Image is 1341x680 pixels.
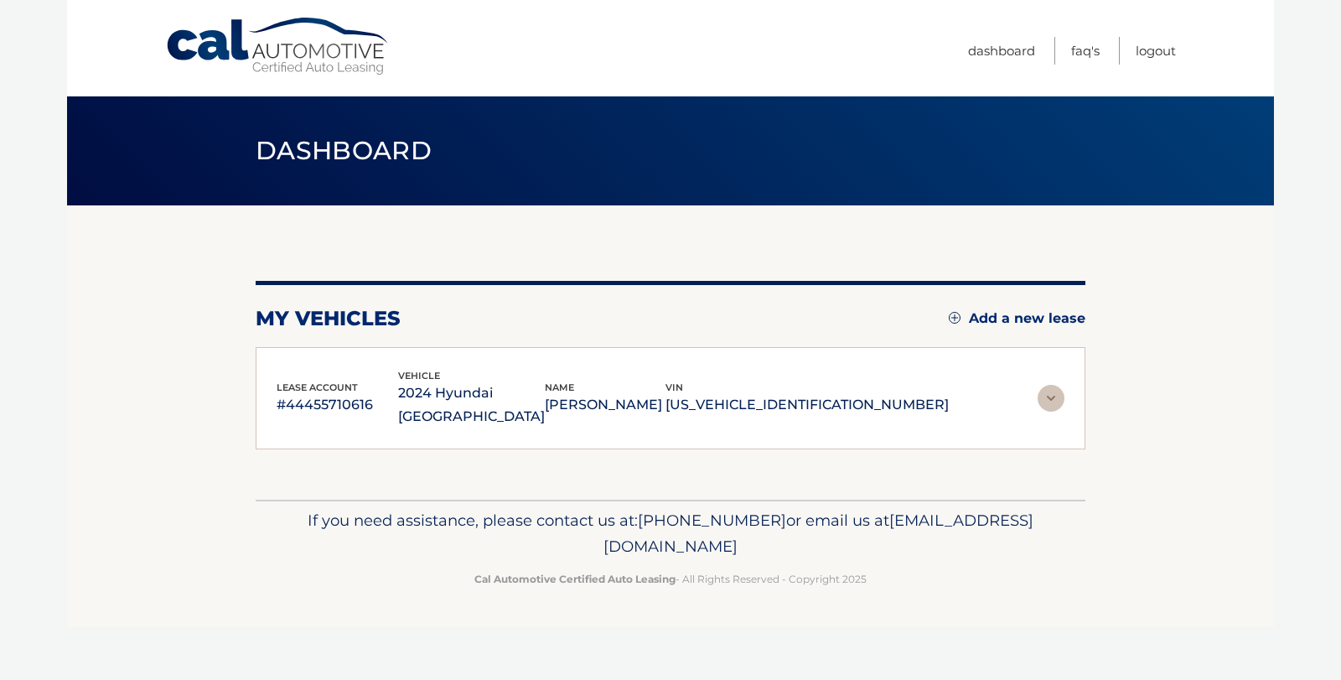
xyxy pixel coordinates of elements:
a: Cal Automotive [165,17,391,76]
a: Add a new lease [949,310,1085,327]
a: Logout [1136,37,1176,65]
span: vehicle [398,370,440,382]
p: [US_VEHICLE_IDENTIFICATION_NUMBER] [665,393,949,417]
span: name [545,382,574,393]
a: FAQ's [1071,37,1100,65]
span: Dashboard [256,135,432,166]
p: If you need assistance, please contact us at: or email us at [267,507,1074,561]
img: accordion-rest.svg [1038,385,1064,412]
img: add.svg [949,312,960,324]
p: - All Rights Reserved - Copyright 2025 [267,570,1074,588]
p: 2024 Hyundai [GEOGRAPHIC_DATA] [398,382,545,428]
p: #44455710616 [277,393,398,417]
span: [PHONE_NUMBER] [638,511,786,530]
p: [PERSON_NAME] [545,393,666,417]
strong: Cal Automotive Certified Auto Leasing [474,573,676,585]
a: Dashboard [968,37,1035,65]
span: lease account [277,382,358,393]
h2: my vehicles [256,306,401,331]
span: vin [665,382,683,393]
